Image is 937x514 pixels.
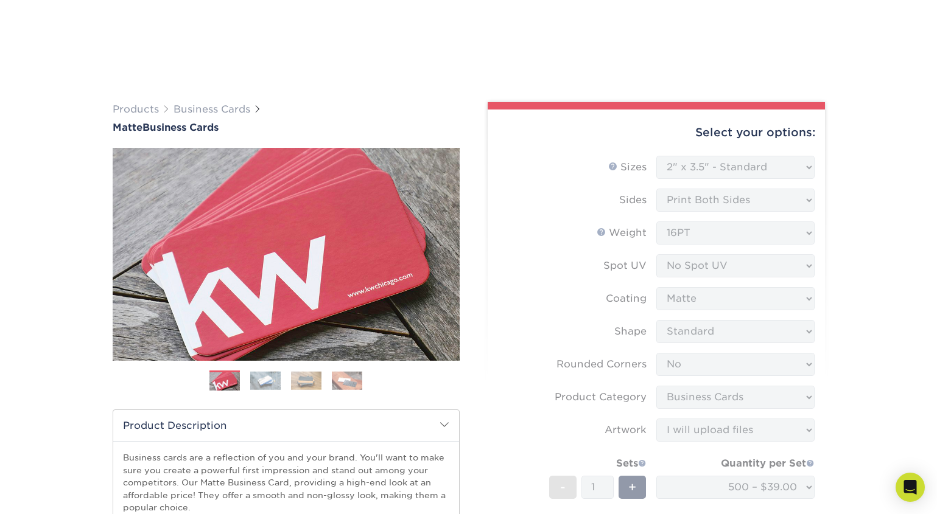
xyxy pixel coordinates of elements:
[209,366,240,397] img: Business Cards 01
[174,103,250,115] a: Business Cards
[896,473,925,502] div: Open Intercom Messenger
[113,122,460,133] h1: Business Cards
[113,410,459,441] h2: Product Description
[291,371,321,390] img: Business Cards 03
[113,122,142,133] span: Matte
[332,371,362,390] img: Business Cards 04
[113,81,460,428] img: Matte 01
[113,103,159,115] a: Products
[113,122,460,133] a: MatteBusiness Cards
[497,109,815,156] div: Select your options:
[250,371,281,390] img: Business Cards 02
